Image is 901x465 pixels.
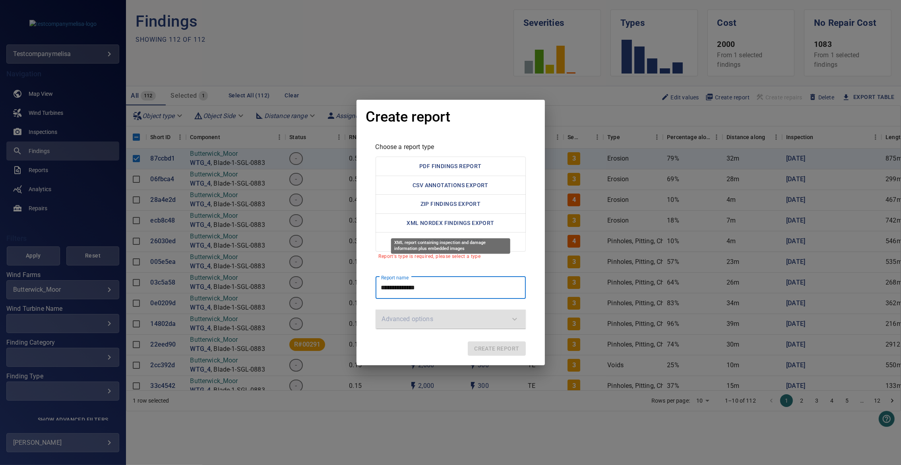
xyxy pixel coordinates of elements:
p: Report's type is required, please select a type [379,253,526,261]
button: Spreadsheet with information about every instance (annotation) of a finding [376,176,526,195]
div: XML report containing inspection and damage information plus embedded images [391,238,510,254]
h1: Create report [366,109,451,125]
p: Choose a report type [376,142,526,152]
label: Report name [381,274,409,281]
button: Spreadsheet with information and comments for each finding. [376,232,526,252]
button: XML report containing inspection and damage information plus embedded images [376,213,526,233]
button: zip report containing images, plus a spreadsheet with information and comments [376,194,526,214]
button: pdf report containing images, information and comments [376,157,526,176]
